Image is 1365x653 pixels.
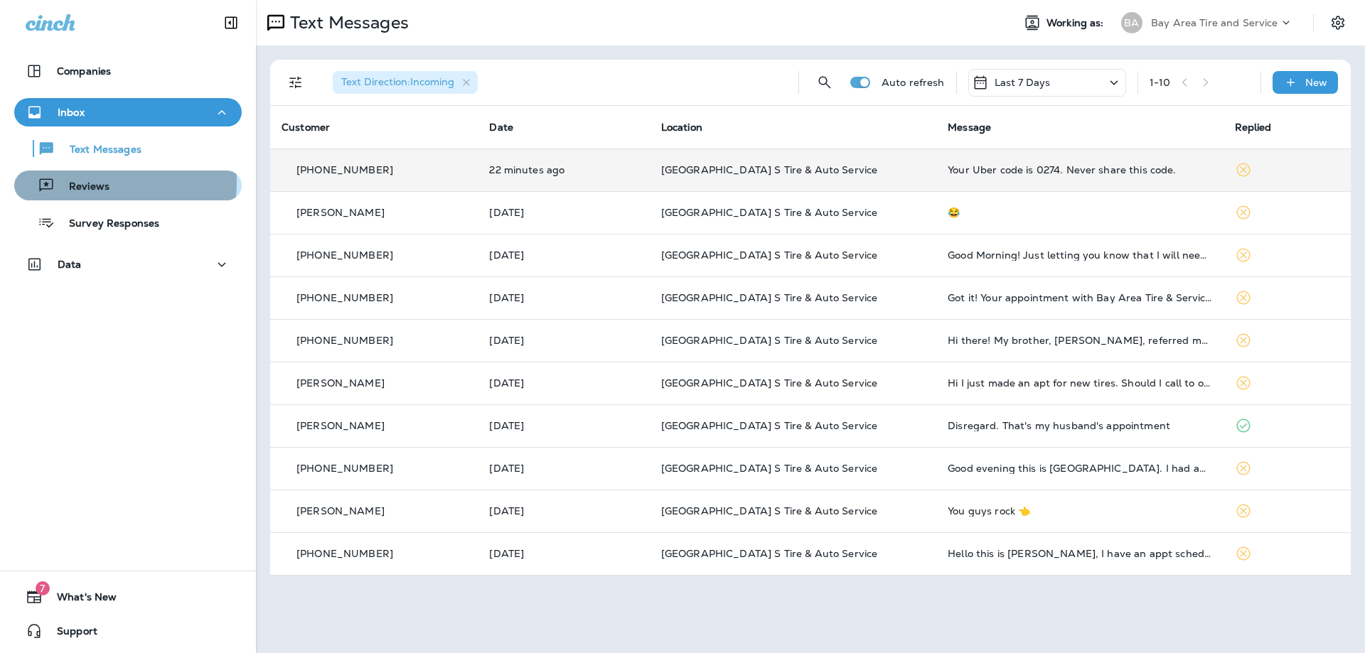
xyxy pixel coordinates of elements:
span: [GEOGRAPHIC_DATA] S Tire & Auto Service [661,462,877,475]
p: Data [58,259,82,270]
div: Your Uber code is 0274. Never share this code. [948,164,1211,176]
p: Aug 4, 2025 07:00 PM [489,505,638,517]
span: [GEOGRAPHIC_DATA] S Tire & Auto Service [661,419,877,432]
p: [PHONE_NUMBER] [296,292,393,303]
p: Aug 8, 2025 04:20 PM [489,292,638,303]
span: Customer [282,121,330,134]
button: Survey Responses [14,207,242,237]
p: Text Messages [55,144,141,157]
span: [GEOGRAPHIC_DATA] S Tire & Auto Service [661,377,877,389]
p: Aug 8, 2025 09:31 AM [489,335,638,346]
p: [PHONE_NUMBER] [296,164,393,176]
p: Aug 11, 2025 11:26 AM [489,164,638,176]
p: New [1305,77,1327,88]
span: [GEOGRAPHIC_DATA] S Tire & Auto Service [661,249,877,261]
p: Aug 4, 2025 07:24 PM [489,463,638,474]
button: Collapse Sidebar [211,9,251,37]
div: Got it! Your appointment with Bay Area Tire & Service - Eldersburg is booked for August 14th, 202... [948,292,1211,303]
button: Support [14,617,242,645]
p: Aug 10, 2025 10:02 AM [489,207,638,218]
div: You guys rock 👈 [948,505,1211,517]
p: [PERSON_NAME] [296,420,385,431]
div: 😂 [948,207,1211,218]
span: [GEOGRAPHIC_DATA] S Tire & Auto Service [661,504,877,517]
span: [GEOGRAPHIC_DATA] S Tire & Auto Service [661,291,877,304]
span: [GEOGRAPHIC_DATA] S Tire & Auto Service [661,163,877,176]
button: Reviews [14,171,242,200]
button: 7What's New [14,583,242,611]
div: Good evening this is Austin Mountain. I had an appointment tomorrow at 9am. I need to push that b... [948,463,1211,474]
p: [PHONE_NUMBER] [296,249,393,261]
p: [PERSON_NAME] [296,377,385,389]
button: Search Messages [810,68,839,97]
p: Survey Responses [55,217,159,231]
span: [GEOGRAPHIC_DATA] S Tire & Auto Service [661,547,877,560]
p: Aug 4, 2025 04:45 AM [489,548,638,559]
div: Hi I just made an apt for new tires. Should I call to order the specific tires I want? [948,377,1211,389]
button: Data [14,250,242,279]
div: 1 - 10 [1150,77,1171,88]
span: 7 [36,581,50,595]
div: Disregard. That's my husband's appointment [948,420,1211,431]
button: Text Messages [14,134,242,163]
span: Location [661,121,702,134]
div: Hello this is Wendy Nibeck, I have an appt scheduled for 8/4 at 8:00 am and need to cancel. Thank... [948,548,1211,559]
div: Hi there! My brother, Pat O’Neil, referred me to you for work on my 2012 Acura MDX. Would it be O... [948,335,1211,346]
p: [PERSON_NAME] [296,207,385,218]
span: Date [489,121,513,134]
p: Aug 6, 2025 12:02 PM [489,377,638,389]
button: Settings [1325,10,1351,36]
p: Auto refresh [882,77,945,88]
p: Aug 5, 2025 08:36 AM [489,420,638,431]
button: Inbox [14,98,242,126]
div: BA [1121,12,1142,33]
div: Good Morning! Just letting you know that I will need to reschedule my appointment tomorrow [948,249,1211,261]
button: Filters [282,68,310,97]
div: Text Direction:Incoming [333,71,478,94]
p: [PHONE_NUMBER] [296,463,393,474]
p: Aug 10, 2025 08:20 AM [489,249,638,261]
p: Last 7 Days [995,77,1051,88]
p: Bay Area Tire and Service [1151,17,1278,28]
span: Support [43,625,97,642]
p: Text Messages [284,12,409,33]
p: [PHONE_NUMBER] [296,548,393,559]
p: [PERSON_NAME] [296,505,385,517]
span: Text Direction : Incoming [341,75,454,88]
button: Companies [14,57,242,85]
span: [GEOGRAPHIC_DATA] S Tire & Auto Service [661,206,877,219]
span: What's New [43,591,117,608]
span: Working as: [1046,17,1107,29]
p: Companies [57,65,111,77]
span: Message [948,121,991,134]
p: Inbox [58,107,85,118]
span: [GEOGRAPHIC_DATA] S Tire & Auto Service [661,334,877,347]
p: [PHONE_NUMBER] [296,335,393,346]
p: Reviews [55,180,109,194]
span: Replied [1235,121,1272,134]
